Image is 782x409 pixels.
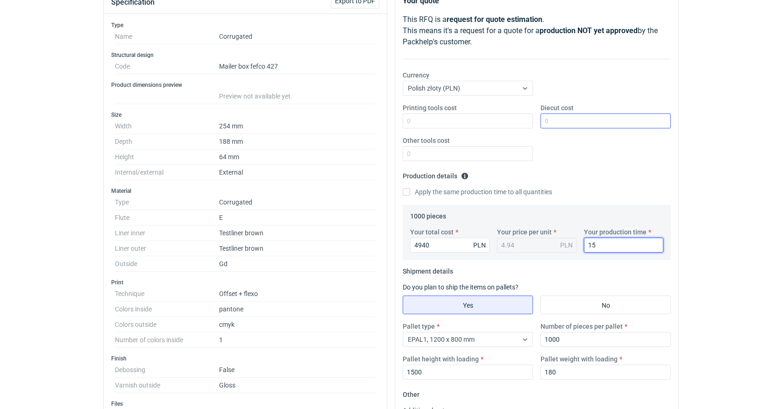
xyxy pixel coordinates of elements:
dt: Liner outer [115,241,219,256]
dd: 254 mm [219,119,376,134]
input: 0 [403,365,533,380]
dt: Technique [115,286,219,302]
span: Polish złoty (PLN) [408,85,460,92]
label: Diecut cost [540,103,574,113]
h3: Material [111,187,379,195]
input: 0 [584,238,663,253]
input: 0 [410,238,490,253]
label: Pallet type [403,322,435,331]
dt: Varnish outside [115,378,219,393]
input: 0 [540,332,671,347]
h3: Size [111,111,379,119]
label: Your production time [584,227,647,237]
dd: External [219,165,376,180]
span: EPAL1, 1200 x 800 mm [408,336,475,343]
dd: Corrugated [219,195,376,210]
input: 0 [403,146,533,161]
dt: Internal/external [115,165,219,180]
h3: Product dimensions preview [111,81,379,89]
div: PLN [560,240,573,250]
dd: Gd [219,256,376,272]
dd: Testliner brown [219,226,376,241]
h3: Finish [111,355,379,362]
label: Pallet weight with loading [540,354,618,364]
div: PLN [473,240,486,250]
label: Apply the same production time to all quantities [403,187,552,197]
dt: Type [115,195,219,210]
label: Other tools cost [403,136,450,145]
input: 0 [540,365,671,380]
dt: Colors inside [115,302,219,317]
dd: Testliner brown [219,241,376,256]
input: 0 [540,113,671,128]
dt: Debossing [115,362,219,378]
dt: Colors outside [115,317,219,332]
label: No [540,296,671,314]
label: Currency [403,71,429,80]
label: Printing tools cost [403,103,457,113]
h3: Structural design [111,51,379,59]
strong: production NOT yet approved [540,26,638,35]
h3: Print [111,279,379,286]
legend: Other [403,387,419,398]
dd: False [219,362,376,378]
dd: Gloss [219,378,376,393]
legend: 1000 pieces [410,209,446,220]
dd: 188 mm [219,134,376,149]
label: Do you plan to ship the items on pallets? [403,283,519,291]
h3: Type [111,21,379,29]
strong: request for quote estimation [447,15,542,24]
dd: E [219,210,376,226]
dd: 1 [219,332,376,348]
h3: Files [111,400,379,408]
dd: Mailer box fefco 427 [219,59,376,74]
dd: cmyk [219,317,376,332]
dt: Code [115,59,219,74]
dt: Width [115,119,219,134]
legend: Production details [403,169,469,180]
dd: Offset + flexo [219,286,376,302]
dt: Liner inner [115,226,219,241]
dt: Outside [115,256,219,272]
dd: Corrugated [219,29,376,44]
dt: Name [115,29,219,44]
p: This RFQ is a . This means it's a request for a quote for a by the Packhelp's customer. [403,14,671,48]
dt: Depth [115,134,219,149]
span: Preview not available yet. [219,92,292,100]
label: Your price per unit [497,227,552,237]
label: Pallet height with loading [403,354,479,364]
input: 0 [403,113,533,128]
label: Your total cost [410,227,454,237]
dt: Number of colors inside [115,332,219,348]
dd: 64 mm [219,149,376,165]
label: Yes [403,296,533,314]
dt: Height [115,149,219,165]
label: Number of pieces per pallet [540,322,623,331]
legend: Shipment details [403,264,453,275]
dt: Flute [115,210,219,226]
dd: pantone [219,302,376,317]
